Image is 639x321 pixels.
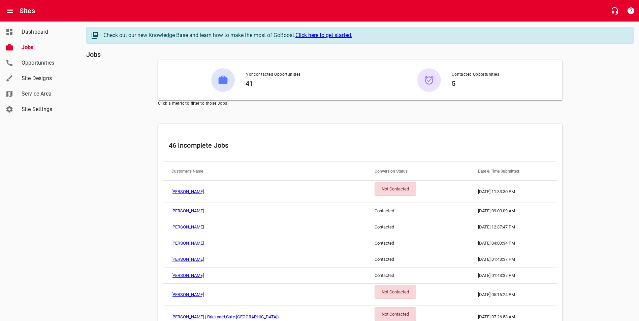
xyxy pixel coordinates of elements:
[366,203,470,219] td: Contacted
[366,267,470,284] td: Contacted
[366,162,470,181] th: Conversion Status
[163,251,557,267] a: [PERSON_NAME]Contacted[DATE] 01:43:37 PM
[607,3,623,19] button: Live Chat
[246,71,300,78] span: Noncontacted Opportunities
[470,219,556,235] td: [DATE] 12:37:47 PM
[163,162,367,181] th: Customer's Name
[470,251,556,267] td: [DATE] 01:43:37 PM
[452,71,499,78] span: Contacted Opportunities
[163,219,557,235] a: [PERSON_NAME]Contacted[DATE] 12:37:47 PM
[163,181,557,203] a: [PERSON_NAME]Not Contacted[DATE] 11:33:30 PM
[171,314,279,319] a: [PERSON_NAME] ( Brickyard Cafe [GEOGRAPHIC_DATA])
[103,31,627,39] div: Check out our new Knowledge Base and learn how to make the most of GoBoost.
[171,189,204,194] a: [PERSON_NAME]
[470,267,556,284] td: [DATE] 01:43:37 PM
[163,267,557,284] a: [PERSON_NAME]Contacted[DATE] 01:43:37 PM
[22,59,73,67] span: Opportunities
[163,235,557,251] a: [PERSON_NAME]Contacted[DATE] 04:03:34 PM
[470,162,556,181] th: Date & Time Submitted
[22,28,73,36] span: Dashboard
[158,100,562,107] span: Click a metric to filter to those Jobs
[22,74,73,82] span: Site Designs
[169,140,551,151] h6: 46 Incomplete Jobs
[22,90,73,98] span: Service Area
[171,273,204,278] a: [PERSON_NAME]
[623,3,639,19] button: Support Portal
[86,49,634,60] h6: Jobs
[366,235,470,251] td: Contacted
[163,203,557,219] a: [PERSON_NAME]Contacted[DATE] 09:00:09 AM
[171,257,204,262] a: [PERSON_NAME]
[366,251,470,267] td: Contacted
[375,307,416,321] div: Not Contacted
[171,208,204,213] a: [PERSON_NAME]
[163,284,557,306] a: [PERSON_NAME]Not Contacted[DATE] 05:16:24 PM
[470,203,556,219] td: [DATE] 09:00:09 AM
[2,3,18,19] button: Open drawer
[20,5,35,16] h6: Sites
[158,60,360,100] button: Noncontacted Opportunities41
[22,105,73,113] span: Site Settings
[360,60,562,100] button: Contacted Opportunities5
[295,32,352,38] a: Click here to get started.
[171,224,204,229] a: [PERSON_NAME]
[246,78,300,89] h6: 41
[171,292,204,297] a: [PERSON_NAME]
[375,285,416,299] div: Not Contacted
[470,235,556,251] td: [DATE] 04:03:34 PM
[22,43,73,51] span: Jobs
[366,219,470,235] td: Contacted
[452,78,499,89] h6: 5
[470,284,556,306] td: [DATE] 05:16:24 PM
[171,241,204,246] a: [PERSON_NAME]
[470,181,556,203] td: [DATE] 11:33:30 PM
[375,182,416,196] div: Not Contacted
